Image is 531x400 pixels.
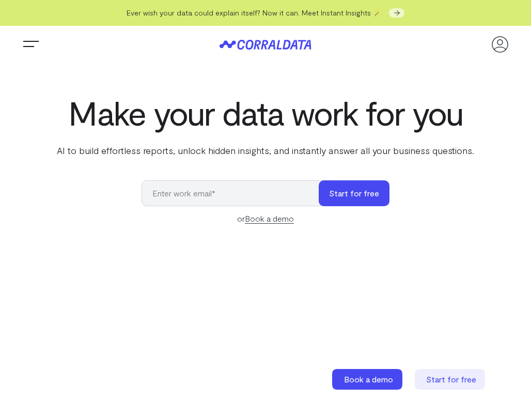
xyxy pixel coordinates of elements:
[55,144,476,157] p: AI to build effortless reports, unlock hidden insights, and instantly answer all your business qu...
[245,213,294,224] a: Book a demo
[426,374,476,384] span: Start for free
[319,180,389,206] button: Start for free
[344,374,393,384] span: Book a demo
[332,369,404,390] a: Book a demo
[21,34,41,55] button: Trigger Menu
[127,8,382,17] span: Ever wish your data could explain itself? Now it can. Meet Instant Insights 🪄
[55,94,476,131] h1: Make your data work for you
[415,369,487,390] a: Start for free
[142,180,329,206] input: Enter work email*
[142,212,389,225] div: or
